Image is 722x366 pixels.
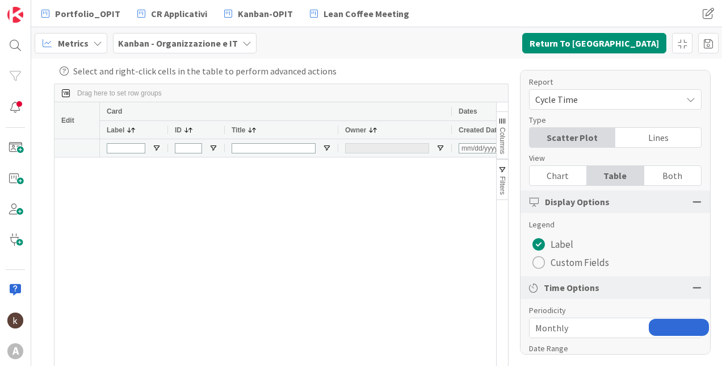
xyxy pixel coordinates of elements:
input: Label Filter Input [107,143,145,153]
span: Label [107,126,124,134]
div: Both [644,166,701,185]
div: Table [587,166,644,185]
button: Label [529,235,577,253]
span: Owner [345,126,366,134]
div: Report [529,76,690,88]
span: Drag here to set row groups [77,89,162,97]
span: CR Applicativi [151,7,207,20]
span: Kanban-OPIT [238,7,293,20]
div: Lines [615,128,701,147]
div: A [7,343,23,359]
img: kh [7,313,23,328]
img: Visit kanbanzone.com [7,7,23,23]
div: View [529,152,690,164]
span: Metrics [58,36,89,50]
div: Chart [530,166,587,185]
span: Lean Coffee Meeting [324,7,409,20]
b: Kanban - Organizzazione e IT [118,38,238,49]
button: Open Filter Menu [152,144,161,153]
span: Edit [61,117,74,124]
button: Open Filter Menu [209,144,218,153]
a: CR Applicativi [131,3,214,24]
span: ID [175,126,182,134]
div: Scatter Plot [530,128,615,147]
div: Periodicity [529,305,690,317]
a: Lean Coffee Meeting [303,3,416,24]
input: Created Date Filter Input [459,143,517,153]
div: Row Groups [77,89,162,97]
button: Return To [GEOGRAPHIC_DATA] [522,33,666,53]
span: Title [232,126,245,134]
span: Portfolio_OPIT [55,7,120,20]
span: Card [107,107,122,115]
span: Dates [459,107,477,115]
span: Monthly [535,320,676,336]
div: Legend [529,219,702,231]
button: Open Filter Menu [436,144,445,153]
div: Type [529,114,690,126]
span: Cycle Time [535,91,676,107]
span: Display Options [545,195,610,209]
input: ID Filter Input [175,143,202,153]
span: Time Options [544,281,599,294]
button: Open Filter Menu [322,144,331,153]
span: Filters [498,176,506,195]
input: Title Filter Input [232,143,316,153]
span: Custom Fields [551,254,609,271]
span: Label [551,236,573,253]
span: Columns [498,127,506,154]
a: Portfolio_OPIT [35,3,127,24]
div: Select and right-click cells in the table to perform advanced actions [60,64,503,78]
a: Kanban-OPIT [217,3,300,24]
span: Created Date [459,126,501,134]
div: Date Range [529,343,690,355]
button: Custom Fields [529,253,612,272]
